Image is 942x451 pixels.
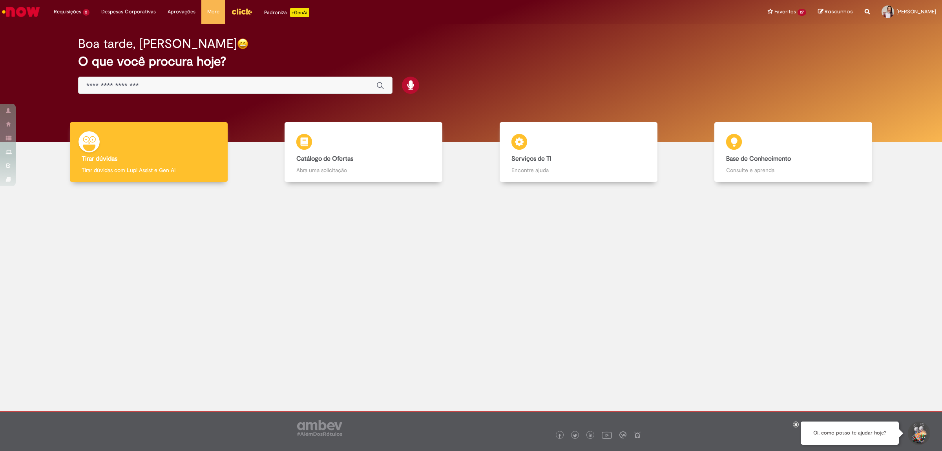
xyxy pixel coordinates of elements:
img: logo_footer_youtube.png [602,430,612,440]
span: Favoritos [774,8,796,16]
a: Base de Conhecimento Consulte e aprenda [686,122,901,182]
p: Encontre ajuda [511,166,646,174]
a: Rascunhos [818,8,853,16]
p: Abra uma solicitação [296,166,431,174]
button: Iniciar Conversa de Suporte [907,422,930,445]
a: Serviços de TI Encontre ajuda [471,122,686,182]
a: Tirar dúvidas Tirar dúvidas com Lupi Assist e Gen Ai [41,122,256,182]
p: +GenAi [290,8,309,17]
b: Tirar dúvidas [82,155,117,163]
span: Requisições [54,8,81,16]
img: ServiceNow [1,4,41,20]
img: logo_footer_facebook.png [558,434,562,438]
h2: Boa tarde, [PERSON_NAME] [78,37,237,51]
p: Tirar dúvidas com Lupi Assist e Gen Ai [82,166,216,174]
img: logo_footer_ambev_rotulo_gray.png [297,420,342,436]
img: happy-face.png [237,38,248,49]
div: Padroniza [264,8,309,17]
span: 27 [798,9,806,16]
p: Consulte e aprenda [726,166,860,174]
img: logo_footer_twitter.png [573,434,577,438]
span: Despesas Corporativas [101,8,156,16]
span: More [207,8,219,16]
span: 2 [83,9,89,16]
b: Base de Conhecimento [726,155,791,163]
div: Oi, como posso te ajudar hoje? [801,422,899,445]
a: Catálogo de Ofertas Abra uma solicitação [256,122,471,182]
img: logo_footer_linkedin.png [589,433,593,438]
b: Serviços de TI [511,155,551,163]
img: logo_footer_naosei.png [634,431,641,438]
img: logo_footer_workplace.png [619,431,626,438]
span: Aprovações [168,8,195,16]
span: [PERSON_NAME] [896,8,936,15]
span: Rascunhos [825,8,853,15]
h2: O que você procura hoje? [78,55,864,68]
img: click_logo_yellow_360x200.png [231,5,252,17]
b: Catálogo de Ofertas [296,155,353,163]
